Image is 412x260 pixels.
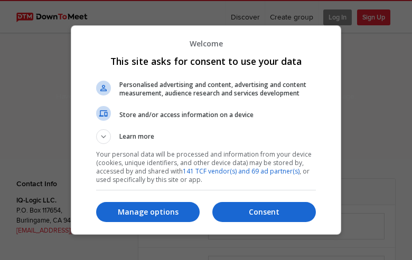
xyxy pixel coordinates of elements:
[71,25,341,234] div: This site asks for consent to use your data
[119,132,154,144] span: Learn more
[96,129,316,144] button: Learn more
[119,81,316,98] span: Personalised advertising and content, advertising and content measurement, audience research and ...
[96,207,200,217] p: Manage options
[96,38,316,49] p: Welcome
[96,202,200,222] button: Manage options
[212,207,316,217] p: Consent
[96,150,316,184] p: Your personal data will be processed and information from your device (cookies, unique identifier...
[96,55,316,68] h1: This site asks for consent to use your data
[212,202,316,222] button: Consent
[119,111,316,119] span: Store and/or access information on a device
[183,167,299,176] a: 141 TCF vendor(s) and 69 ad partner(s)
